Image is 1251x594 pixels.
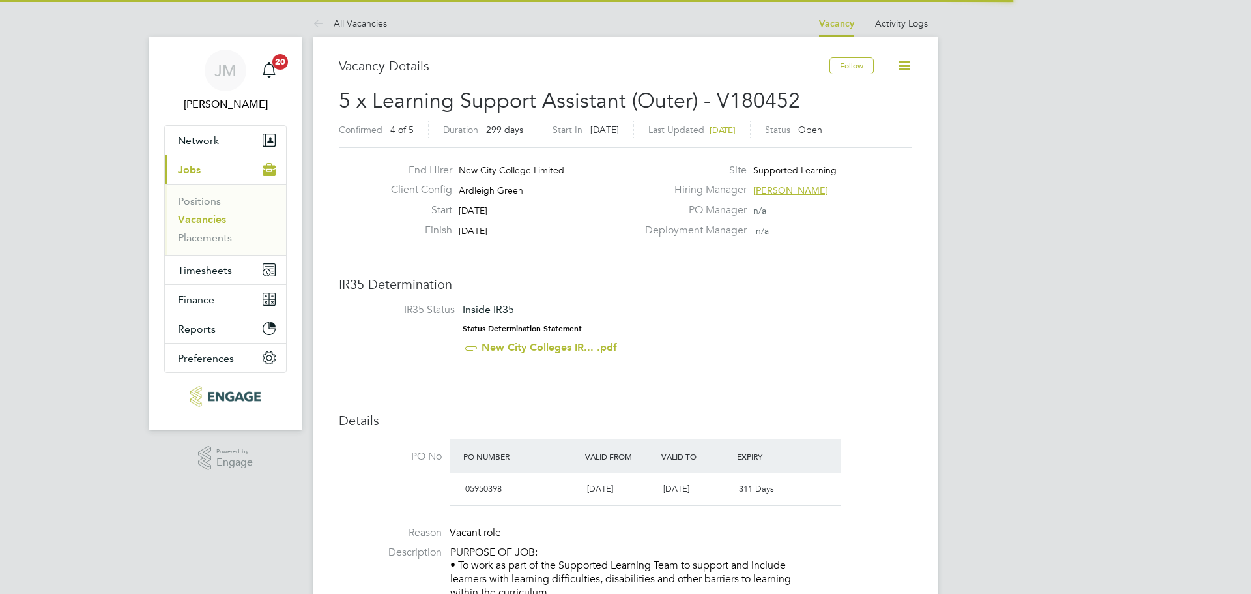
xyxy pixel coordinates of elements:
a: Positions [178,195,221,207]
span: 5 x Learning Support Assistant (Outer) - V180452 [339,88,800,113]
label: PO Manager [637,203,747,217]
label: Description [339,546,442,559]
span: Ardleigh Green [459,185,523,196]
label: PO No [339,450,442,464]
span: Timesheets [178,264,232,276]
a: 20 [256,50,282,91]
span: Supported Learning [753,164,837,176]
span: [DATE] [663,483,689,494]
a: Vacancies [178,213,226,226]
nav: Main navigation [149,37,302,430]
span: Vacant role [450,526,501,539]
span: [DATE] [587,483,613,494]
span: New City College Limited [459,164,564,176]
button: Timesheets [165,256,286,284]
span: Powered by [216,446,253,457]
a: Vacancy [819,18,854,29]
span: Preferences [178,352,234,364]
div: Jobs [165,184,286,255]
label: Reason [339,526,442,540]
span: Open [798,124,822,136]
span: [DATE] [459,225,487,237]
label: Start [381,203,452,217]
span: JM [214,62,237,79]
span: [PERSON_NAME] [753,185,828,196]
label: IR35 Status [352,303,455,317]
button: Follow [829,57,874,74]
label: End Hirer [381,164,452,177]
strong: Status Determination Statement [463,324,582,333]
span: Engage [216,457,253,468]
h3: IR35 Determination [339,276,912,293]
span: Network [178,134,219,147]
button: Finance [165,285,286,314]
span: Jobs [178,164,201,176]
a: New City Colleges IR... .pdf [482,341,617,353]
label: Last Updated [648,124,704,136]
label: Start In [553,124,582,136]
div: Expiry [734,445,810,468]
label: Hiring Manager [637,183,747,197]
div: Valid To [658,445,734,468]
span: Reports [178,323,216,335]
span: 311 Days [739,483,774,494]
div: PO Number [460,445,582,468]
span: 05950398 [465,483,502,494]
span: Jasmine Mills [164,97,287,112]
span: 299 days [486,124,523,136]
a: All Vacancies [313,18,387,29]
a: Powered byEngage [198,446,253,471]
label: Deployment Manager [637,224,747,237]
h3: Vacancy Details [339,57,829,74]
span: Finance [178,293,214,306]
span: [DATE] [710,125,736,136]
button: Network [165,126,286,155]
label: Confirmed [339,124,382,136]
a: Activity Logs [875,18,928,29]
span: [DATE] [459,205,487,216]
button: Jobs [165,155,286,184]
a: Go to home page [164,386,287,407]
span: n/a [756,225,769,237]
span: Inside IR35 [463,303,514,316]
label: Site [637,164,747,177]
span: 4 of 5 [390,124,414,136]
a: Placements [178,231,232,244]
span: [DATE] [590,124,619,136]
a: JM[PERSON_NAME] [164,50,287,112]
h3: Details [339,412,912,429]
div: Valid From [582,445,658,468]
img: xede-logo-retina.png [190,386,260,407]
span: 20 [272,54,288,70]
button: Preferences [165,344,286,372]
label: Client Config [381,183,452,197]
label: Duration [443,124,478,136]
label: Status [765,124,790,136]
button: Reports [165,314,286,343]
span: n/a [753,205,766,216]
label: Finish [381,224,452,237]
